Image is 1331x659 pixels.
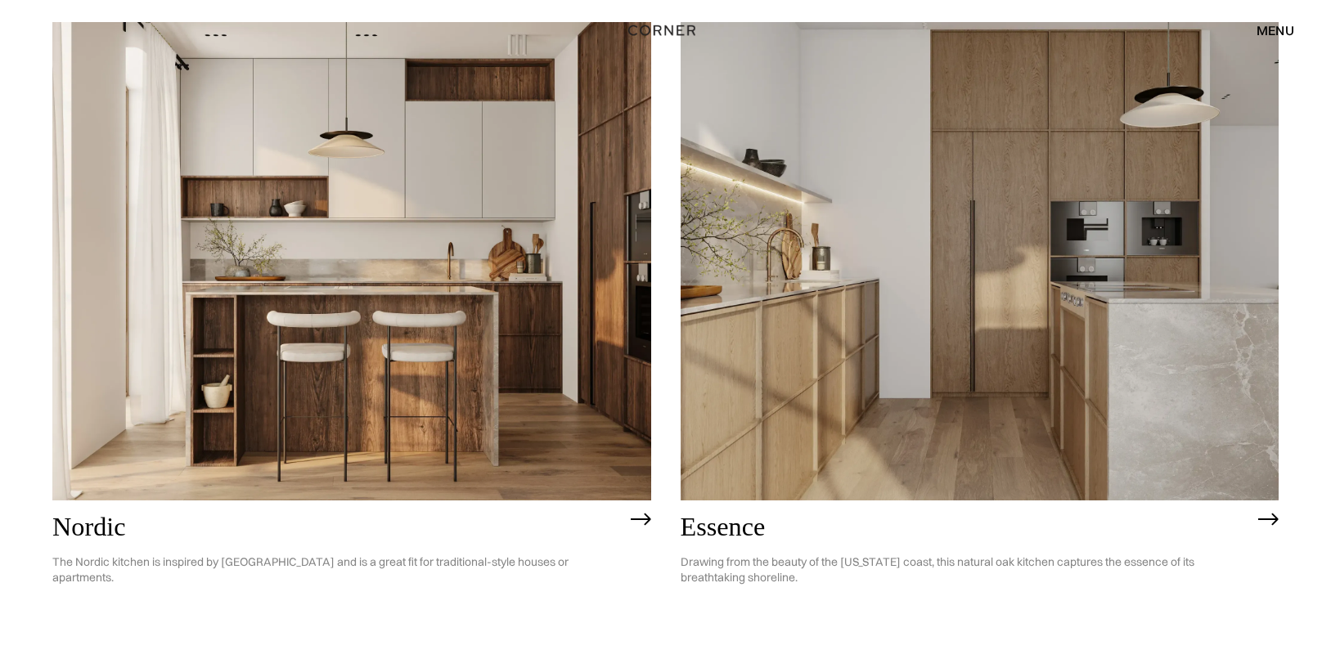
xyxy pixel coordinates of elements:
p: Drawing from the beauty of the [US_STATE] coast, this natural oak kitchen captures the essence of... [681,542,1251,598]
h2: Nordic [52,513,623,541]
a: home [616,20,715,41]
h2: Essence [681,513,1251,541]
div: menu [1257,24,1294,37]
p: The Nordic kitchen is inspired by [GEOGRAPHIC_DATA] and is a great fit for traditional-style hous... [52,542,623,598]
div: menu [1240,16,1294,44]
